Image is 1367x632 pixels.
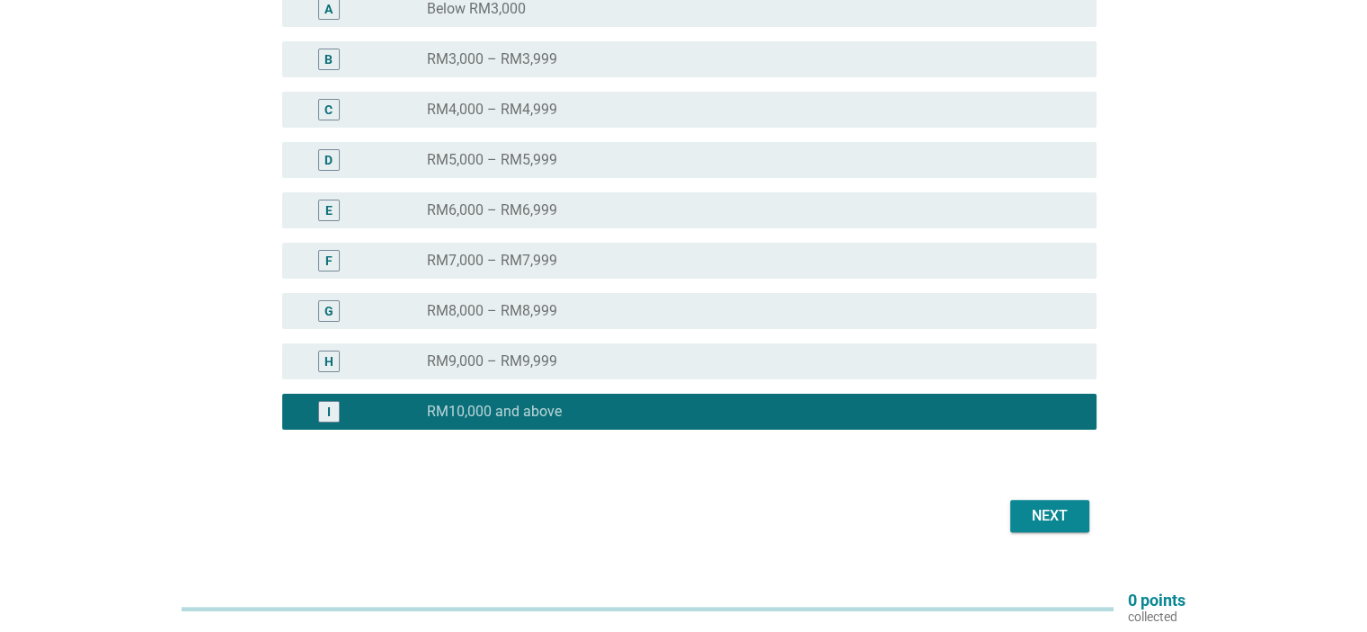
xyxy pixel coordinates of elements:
[324,151,333,170] div: D
[1128,609,1185,625] p: collected
[324,50,333,69] div: B
[324,302,333,321] div: G
[1128,592,1185,609] p: 0 points
[427,352,557,370] label: RM9,000 – RM9,999
[427,50,557,68] label: RM3,000 – RM3,999
[324,101,333,120] div: C
[427,252,557,270] label: RM7,000 – RM7,999
[327,403,331,422] div: I
[1025,505,1075,527] div: Next
[324,352,333,371] div: H
[427,403,562,421] label: RM10,000 and above
[325,252,333,271] div: F
[427,302,557,320] label: RM8,000 – RM8,999
[427,201,557,219] label: RM6,000 – RM6,999
[1010,500,1089,532] button: Next
[427,151,557,169] label: RM5,000 – RM5,999
[427,101,557,119] label: RM4,000 – RM4,999
[325,201,333,220] div: E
